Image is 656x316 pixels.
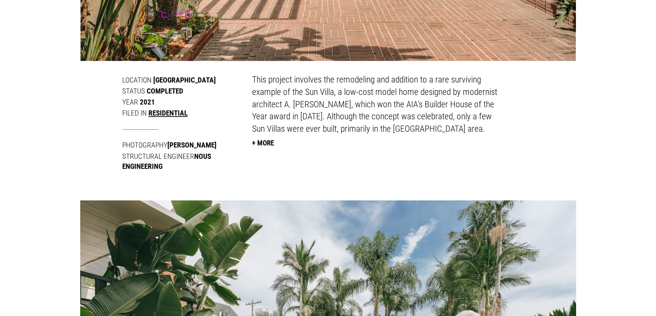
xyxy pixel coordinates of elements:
span: Location [122,76,152,84]
a: Residential [148,109,188,117]
span: [GEOGRAPHIC_DATA] [153,76,216,84]
p: This project involves the remodeling and addition to a rare surviving example of the Sun Villa, a... [252,74,500,135]
span: Completed [147,87,183,95]
strong: [PERSON_NAME] [167,141,217,149]
button: + More [252,135,274,150]
li: Photography [122,140,219,150]
span: 2021 [140,98,155,106]
li: Structural Engineer [122,151,219,172]
span: Status [122,87,145,95]
span: Year [122,98,138,106]
span: Filed in [122,109,147,117]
